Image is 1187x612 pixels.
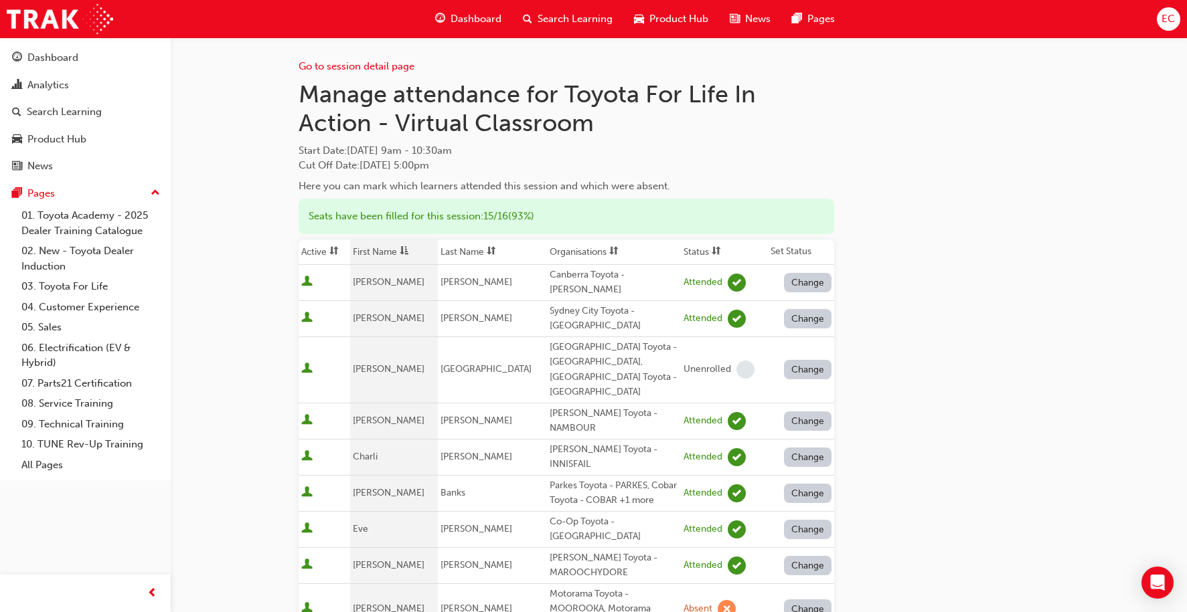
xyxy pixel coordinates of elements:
[1162,11,1175,27] span: EC
[1157,7,1180,31] button: EC
[784,520,832,539] button: Change
[353,451,378,462] span: Charli
[301,276,313,289] span: User is active
[299,60,414,72] a: Go to session detail page
[329,246,339,258] span: sorting-icon
[550,268,678,298] div: Canberra Toyota - [PERSON_NAME]
[441,363,532,375] span: [GEOGRAPHIC_DATA]
[299,199,834,234] div: Seats have been filled for this session : 15 / 16 ( 93% )
[27,186,55,201] div: Pages
[353,415,424,426] span: [PERSON_NAME]
[784,309,832,328] button: Change
[784,273,832,292] button: Change
[27,50,78,66] div: Dashboard
[550,478,678,508] div: Parkes Toyota - PARKES, Cobar Toyota - COBAR +1 more
[1141,567,1174,599] div: Open Intercom Messenger
[16,393,165,414] a: 08. Service Training
[151,185,160,202] span: up-icon
[712,246,721,258] span: sorting-icon
[681,239,767,265] th: Toggle SortBy
[5,45,165,70] a: Dashboard
[353,559,424,571] span: [PERSON_NAME]
[634,11,644,27] span: car-icon
[5,181,165,206] button: Pages
[400,246,409,258] span: asc-icon
[12,80,22,92] span: chart-icon
[684,487,722,500] div: Attended
[27,104,102,120] div: Search Learning
[550,406,678,436] div: [PERSON_NAME] Toyota - NAMBOUR
[728,274,746,292] span: learningRecordVerb_ATTEND-icon
[684,523,722,536] div: Attended
[487,246,496,258] span: sorting-icon
[784,411,832,431] button: Change
[299,143,834,159] span: Start Date :
[441,451,512,462] span: [PERSON_NAME]
[424,5,512,33] a: guage-iconDashboard
[301,486,313,500] span: User is active
[353,523,368,534] span: Eve
[550,340,678,400] div: [GEOGRAPHIC_DATA] Toyota - [GEOGRAPHIC_DATA], [GEOGRAPHIC_DATA] Toyota - [GEOGRAPHIC_DATA]
[16,434,165,455] a: 10. TUNE Rev-Up Training
[451,11,501,27] span: Dashboard
[684,451,722,464] div: Attended
[784,556,832,575] button: Change
[728,520,746,538] span: learningRecordVerb_ATTEND-icon
[299,80,834,138] h1: Manage attendance for Toyota For Life In Action - Virtual Classroom
[12,188,22,200] span: pages-icon
[12,161,22,173] span: news-icon
[792,11,802,27] span: pages-icon
[807,11,835,27] span: Pages
[728,412,746,430] span: learningRecordVerb_ATTEND-icon
[16,317,165,338] a: 05. Sales
[781,5,846,33] a: pages-iconPages
[441,559,512,571] span: [PERSON_NAME]
[12,52,22,64] span: guage-icon
[684,415,722,427] div: Attended
[147,585,157,602] span: prev-icon
[16,205,165,241] a: 01. Toyota Academy - 2025 Dealer Training Catalogue
[7,4,113,34] img: Trak
[784,360,832,379] button: Change
[5,154,165,179] a: News
[441,312,512,324] span: [PERSON_NAME]
[5,73,165,98] a: Analytics
[684,363,731,376] div: Unenrolled
[435,11,445,27] span: guage-icon
[299,239,350,265] th: Toggle SortBy
[523,11,532,27] span: search-icon
[728,484,746,502] span: learningRecordVerb_ATTEND-icon
[27,132,86,147] div: Product Hub
[16,338,165,373] a: 06. Electrification (EV & Hybrid)
[728,310,746,328] span: learningRecordVerb_ATTEND-icon
[684,312,722,325] div: Attended
[353,312,424,324] span: [PERSON_NAME]
[719,5,781,33] a: news-iconNews
[538,11,613,27] span: Search Learning
[512,5,623,33] a: search-iconSearch Learning
[784,484,832,503] button: Change
[301,450,313,464] span: User is active
[347,144,452,157] span: [DATE] 9am - 10:30am
[649,11,708,27] span: Product Hub
[353,276,424,288] span: [PERSON_NAME]
[547,239,681,265] th: Toggle SortBy
[301,558,313,572] span: User is active
[301,522,313,536] span: User is active
[438,239,547,265] th: Toggle SortBy
[550,304,678,334] div: Sydney City Toyota - [GEOGRAPHIC_DATA]
[301,363,313,376] span: User is active
[441,487,465,498] span: Banks
[16,241,165,276] a: 02. New - Toyota Dealer Induction
[441,276,512,288] span: [PERSON_NAME]
[441,523,512,534] span: [PERSON_NAME]
[16,414,165,435] a: 09. Technical Training
[684,276,722,289] div: Attended
[684,559,722,572] div: Attended
[27,78,69,93] div: Analytics
[441,415,512,426] span: [PERSON_NAME]
[745,11,771,27] span: News
[353,363,424,375] span: [PERSON_NAME]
